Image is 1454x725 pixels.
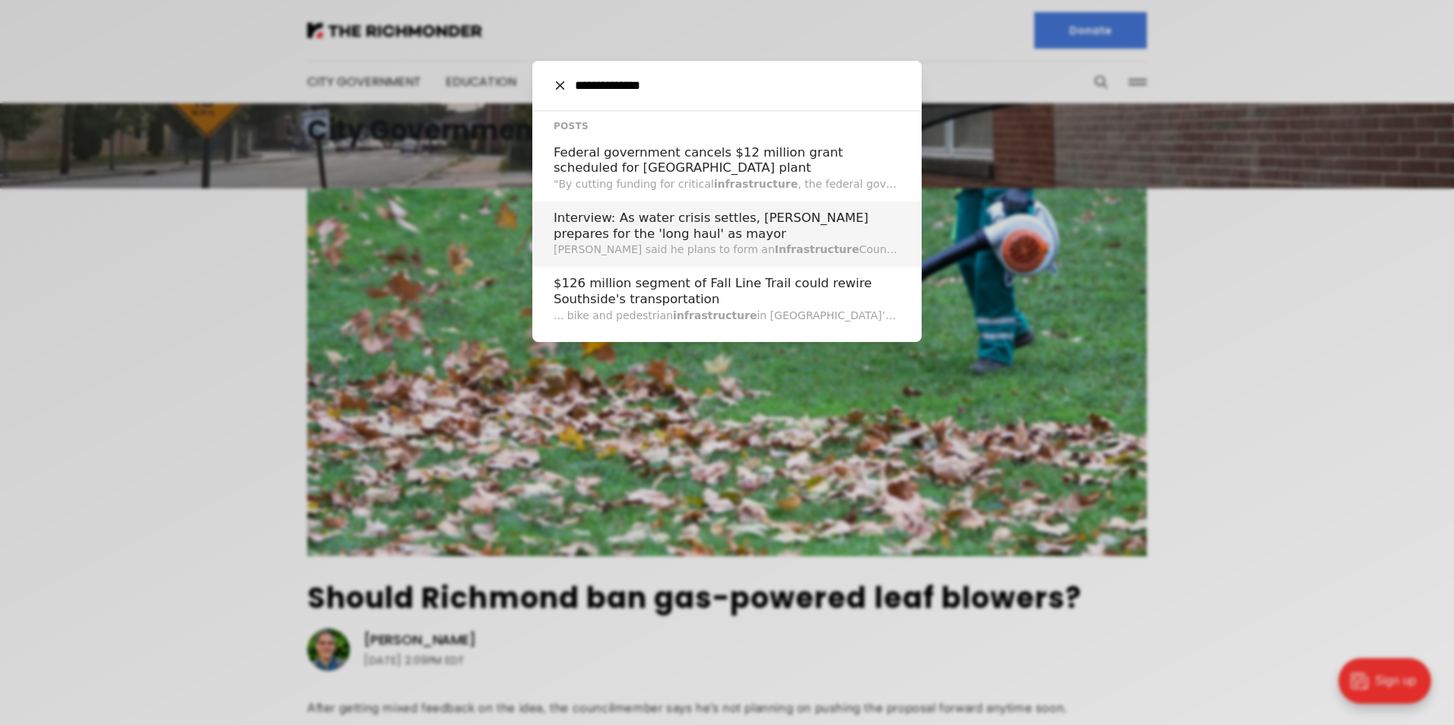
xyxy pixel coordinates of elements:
[554,176,900,192] p: "By cutting funding for critical , the federal government is shifting significant costs directly ...
[673,309,757,321] span: infrastructure
[775,243,859,255] span: Infrastructure
[554,211,900,242] h2: Interview: As water crisis settles, [PERSON_NAME] prepares for the 'long haul' as mayor
[554,242,900,258] p: [PERSON_NAME] said he plans to form an Council to evaluate what [PERSON_NAME]'s priorities should...
[554,145,900,176] h2: Federal government cancels $12 million grant scheduled for [GEOGRAPHIC_DATA] plant
[554,119,900,133] h1: Posts
[554,308,900,324] p: ... bike and pedestrian in [GEOGRAPHIC_DATA]’s Southside, which has long lagged other parts of th...
[554,276,900,307] h2: $126 million segment of Fall Line Trail could rewire Southside's transportation
[714,178,798,190] span: infrastructure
